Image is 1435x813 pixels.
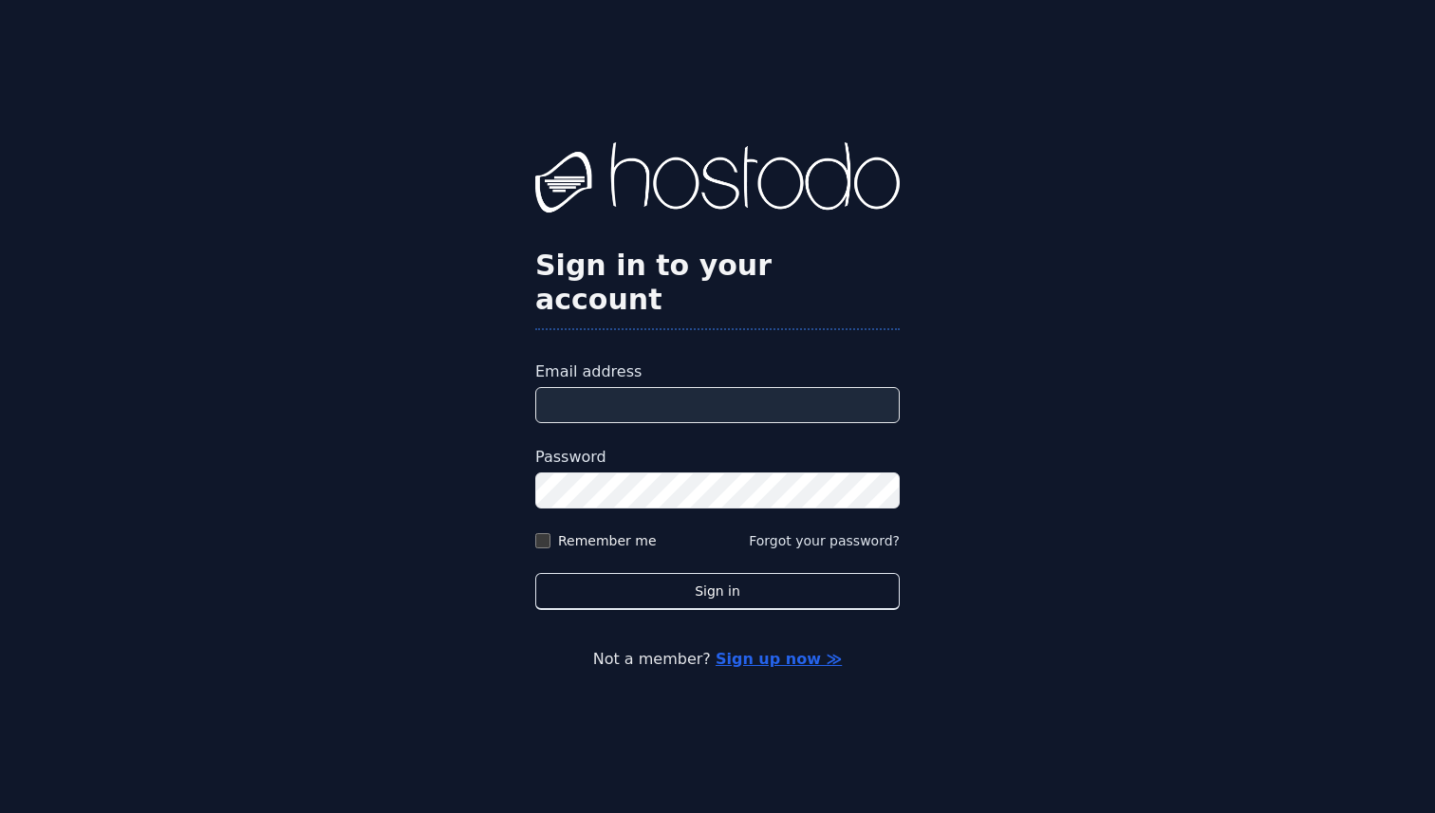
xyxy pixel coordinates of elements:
p: Not a member? [91,648,1344,671]
label: Email address [535,360,900,383]
h2: Sign in to your account [535,249,900,317]
button: Forgot your password? [749,531,900,550]
label: Password [535,446,900,469]
img: Hostodo [535,142,900,218]
a: Sign up now ≫ [716,650,842,668]
label: Remember me [558,531,657,550]
button: Sign in [535,573,900,610]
